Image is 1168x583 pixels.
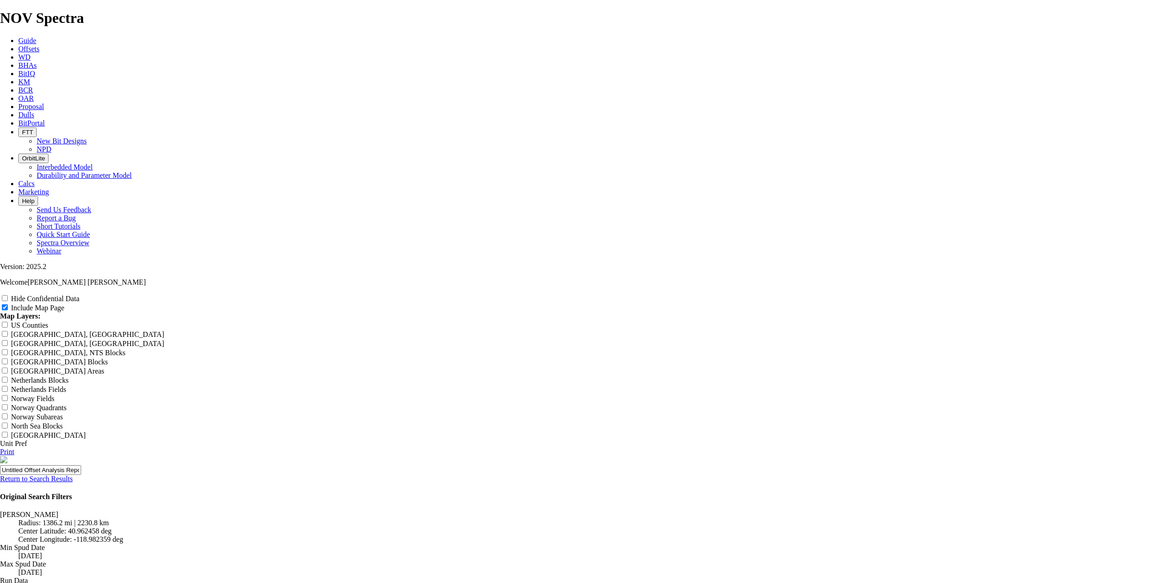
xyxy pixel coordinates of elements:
[18,519,1168,544] dd: Radius: 1386.2 mi | 2230.8 km Center Latitude: 40.962458 deg Center Longitude: -118.982359 deg
[18,568,1168,577] dd: [DATE]
[37,222,81,230] a: Short Tutorials
[37,137,87,145] a: New Bit Designs
[18,53,31,61] a: WD
[18,45,39,53] a: Offsets
[11,349,126,357] label: [GEOGRAPHIC_DATA], NTS Blocks
[18,78,30,86] a: KM
[18,119,45,127] a: BitPortal
[37,214,76,222] a: Report a Bug
[18,154,49,163] button: OrbitLite
[18,180,35,187] a: Calcs
[18,196,38,206] button: Help
[11,295,79,302] label: Hide Confidential Data
[22,155,45,162] span: OrbitLite
[11,330,164,338] label: [GEOGRAPHIC_DATA], [GEOGRAPHIC_DATA]
[11,404,66,412] label: Norway Quadrants
[18,111,34,119] a: Dulls
[18,61,37,69] a: BHAs
[11,376,69,384] label: Netherlands Blocks
[18,70,35,77] a: BitIQ
[11,321,48,329] label: US Counties
[11,358,108,366] label: [GEOGRAPHIC_DATA] Blocks
[37,171,132,179] a: Durability and Parameter Model
[11,413,63,421] label: Norway Subareas
[11,422,63,430] label: North Sea Blocks
[37,206,91,214] a: Send Us Feedback
[37,145,51,153] a: NPD
[11,304,64,312] label: Include Map Page
[37,163,93,171] a: Interbedded Model
[11,431,86,439] label: [GEOGRAPHIC_DATA]
[37,239,89,247] a: Spectra Overview
[18,37,36,44] a: Guide
[11,395,55,402] label: Norway Fields
[11,340,164,347] label: [GEOGRAPHIC_DATA], [GEOGRAPHIC_DATA]
[11,385,66,393] label: Netherlands Fields
[18,86,33,94] a: BCR
[18,552,1168,560] dd: [DATE]
[37,231,90,238] a: Quick Start Guide
[18,188,49,196] a: Marketing
[22,198,34,204] span: Help
[18,127,37,137] button: FTT
[11,367,104,375] label: [GEOGRAPHIC_DATA] Areas
[18,94,34,102] a: OAR
[22,129,33,136] span: FTT
[18,103,44,110] a: Proposal
[27,278,146,286] span: [PERSON_NAME] [PERSON_NAME]
[37,247,61,255] a: Webinar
